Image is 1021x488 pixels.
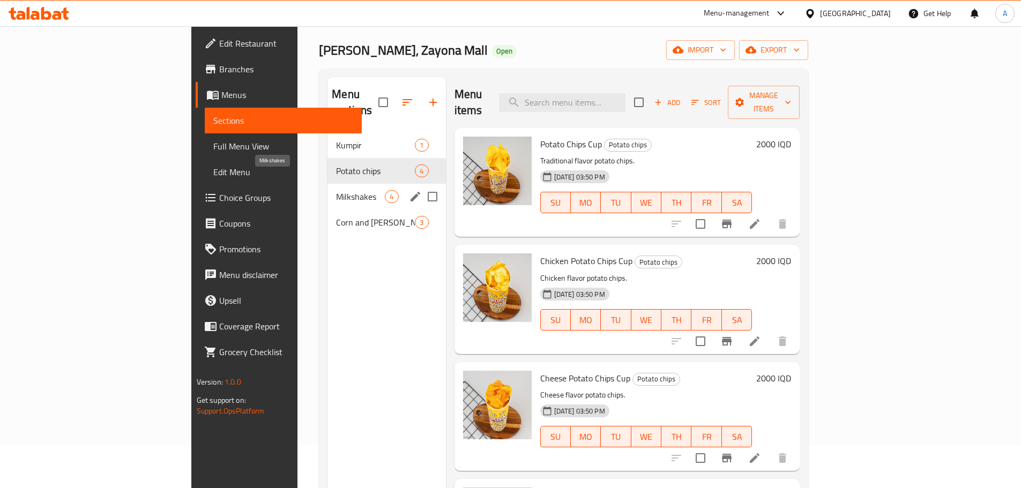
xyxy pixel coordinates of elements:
[196,31,362,56] a: Edit Restaurant
[540,426,571,447] button: SU
[650,94,684,111] span: Add item
[726,429,748,445] span: SA
[219,320,353,333] span: Coverage Report
[661,426,691,447] button: TH
[631,426,661,447] button: WE
[221,88,353,101] span: Menus
[219,268,353,281] span: Menu disclaimer
[691,192,721,213] button: FR
[415,166,428,176] span: 4
[722,426,752,447] button: SA
[196,236,362,262] a: Promotions
[631,309,661,331] button: WE
[492,47,517,56] span: Open
[1003,7,1007,19] span: A
[696,429,717,445] span: FR
[327,132,445,158] div: Kumpir1
[739,40,808,60] button: export
[571,426,601,447] button: MO
[492,45,517,58] div: Open
[327,184,445,209] div: Milkshakes4edit
[756,371,791,386] h6: 2000 IQD
[770,445,795,471] button: delete
[540,253,632,269] span: Chicken Potato Chips Cup
[748,335,761,348] a: Edit menu item
[601,309,631,331] button: TU
[689,330,712,352] span: Select to update
[633,373,680,385] span: Potato chips
[205,159,362,185] a: Edit Menu
[550,172,609,182] span: [DATE] 03:50 PM
[605,195,627,211] span: TU
[575,195,597,211] span: MO
[736,89,791,116] span: Manage items
[636,429,657,445] span: WE
[635,256,682,268] div: Potato chips
[372,91,394,114] span: Select all sections
[756,253,791,268] h6: 2000 IQD
[691,309,721,331] button: FR
[635,256,682,268] span: Potato chips
[219,217,353,230] span: Coupons
[605,312,627,328] span: TU
[336,164,415,177] span: Potato chips
[336,216,415,229] span: Corn and [PERSON_NAME]
[666,429,687,445] span: TH
[631,192,661,213] button: WE
[319,38,488,62] span: [PERSON_NAME], Zayona Mall
[605,139,651,151] span: Potato chips
[684,94,728,111] span: Sort items
[714,328,740,354] button: Branch-specific-item
[604,139,652,152] div: Potato chips
[327,128,445,239] nav: Menu sections
[691,426,721,447] button: FR
[689,213,712,235] span: Select to update
[454,86,487,118] h2: Menu items
[689,447,712,469] span: Select to update
[219,63,353,76] span: Branches
[666,40,735,60] button: import
[748,452,761,464] a: Edit menu item
[407,189,423,205] button: edit
[726,312,748,328] span: SA
[336,139,415,152] div: Kumpir
[605,429,627,445] span: TU
[661,192,691,213] button: TH
[545,429,567,445] span: SU
[714,445,740,471] button: Branch-specific-item
[327,209,445,235] div: Corn and [PERSON_NAME]3
[219,37,353,50] span: Edit Restaurant
[197,375,223,389] span: Version:
[575,312,597,328] span: MO
[666,312,687,328] span: TH
[545,195,567,211] span: SU
[675,43,726,57] span: import
[205,133,362,159] a: Full Menu View
[636,195,657,211] span: WE
[728,86,800,119] button: Manage items
[704,7,770,20] div: Menu-management
[756,137,791,152] h6: 2000 IQD
[540,388,752,402] p: Cheese flavor potato chips.
[420,89,446,115] button: Add section
[636,312,657,328] span: WE
[540,192,571,213] button: SU
[661,309,691,331] button: TH
[601,192,631,213] button: TU
[327,158,445,184] div: Potato chips4
[696,312,717,328] span: FR
[196,185,362,211] a: Choice Groups
[540,136,602,152] span: Potato Chips Cup
[213,166,353,178] span: Edit Menu
[540,154,752,168] p: Traditional flavor potato chips.
[499,93,625,112] input: search
[770,328,795,354] button: delete
[575,429,597,445] span: MO
[540,309,571,331] button: SU
[415,139,428,152] div: items
[550,289,609,299] span: [DATE] 03:50 PM
[196,82,362,108] a: Menus
[196,56,362,82] a: Branches
[770,211,795,237] button: delete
